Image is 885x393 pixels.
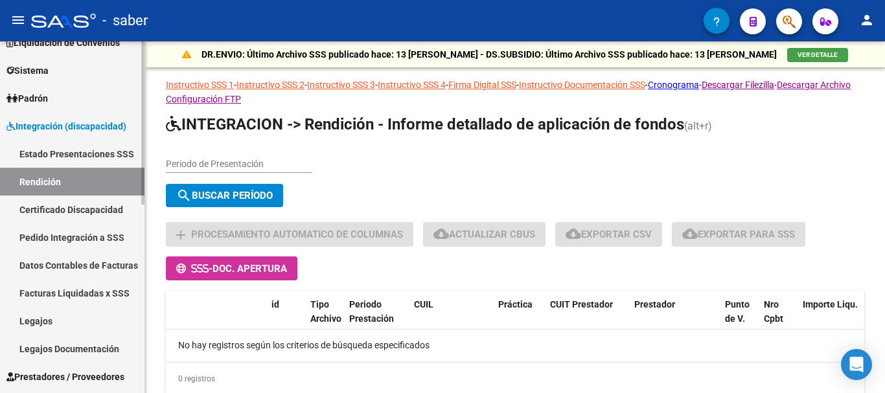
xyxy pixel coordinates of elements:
[702,80,774,90] a: Descargar Filezilla
[166,78,864,106] p: - - - - - - - -
[629,291,720,348] datatable-header-cell: Prestador
[176,190,273,201] span: Buscar Período
[682,226,698,241] mat-icon: cloud_download
[6,36,120,50] span: Liquidación de Convenios
[266,291,305,348] datatable-header-cell: id
[725,299,750,324] span: Punto de V.
[6,370,124,384] span: Prestadores / Proveedores
[166,184,283,207] button: Buscar Período
[566,229,652,240] span: Exportar CSV
[6,63,49,78] span: Sistema
[803,299,858,309] span: Importe Liqu.
[213,263,287,275] span: Doc. Apertura
[310,299,341,324] span: Tipo Archivo
[166,330,864,362] div: No hay registros según los criterios de búsqueda especificados
[349,299,394,324] span: Periodo Prestación
[759,291,798,348] datatable-header-cell: Nro Cpbt
[176,188,192,203] mat-icon: search
[166,256,297,280] button: -Doc. Apertura
[519,80,645,90] a: Instructivo Documentación SSS
[672,222,805,246] button: Exportar para SSS
[6,119,126,133] span: Integración (discapacidad)
[166,80,234,90] a: Instructivo SSS 1
[720,291,759,348] datatable-header-cell: Punto de V.
[10,12,26,28] mat-icon: menu
[414,299,433,309] span: CUIL
[191,229,403,241] span: Procesamiento automatico de columnas
[344,291,409,348] datatable-header-cell: Periodo Prestación
[201,47,777,62] p: DR.ENVIO: Último Archivo SSS publicado hace: 13 [PERSON_NAME] - DS.SUBSIDIO: Último Archivo SSS p...
[634,299,675,309] span: Prestador
[433,226,449,241] mat-icon: cloud_download
[550,299,613,309] span: CUIT Prestador
[166,115,684,133] span: INTEGRACION -> Rendición - Informe detallado de aplicación de fondos
[433,229,535,240] span: Actualizar CBUs
[173,227,189,243] mat-icon: add
[859,12,875,28] mat-icon: person
[271,299,279,309] span: id
[787,48,848,62] button: VER DETALLE
[409,291,493,348] datatable-header-cell: CUIL
[6,91,48,106] span: Padrón
[498,299,533,309] span: Práctica
[555,222,662,246] button: Exportar CSV
[764,299,783,324] span: Nro Cpbt
[841,349,872,380] div: Open Intercom Messenger
[682,229,795,240] span: Exportar para SSS
[166,222,413,246] button: Procesamiento automatico de columnas
[423,222,546,246] button: Actualizar CBUs
[798,51,838,58] span: VER DETALLE
[307,80,375,90] a: Instructivo SSS 3
[545,291,629,348] datatable-header-cell: CUIT Prestador
[378,80,446,90] a: Instructivo SSS 4
[798,291,869,348] datatable-header-cell: Importe Liqu.
[493,291,545,348] datatable-header-cell: Práctica
[448,80,516,90] a: Firma Digital SSS
[176,263,213,275] span: -
[684,120,712,132] span: (alt+r)
[236,80,305,90] a: Instructivo SSS 2
[648,80,699,90] a: Cronograma
[102,6,148,35] span: - saber
[566,226,581,241] mat-icon: cloud_download
[305,291,344,348] datatable-header-cell: Tipo Archivo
